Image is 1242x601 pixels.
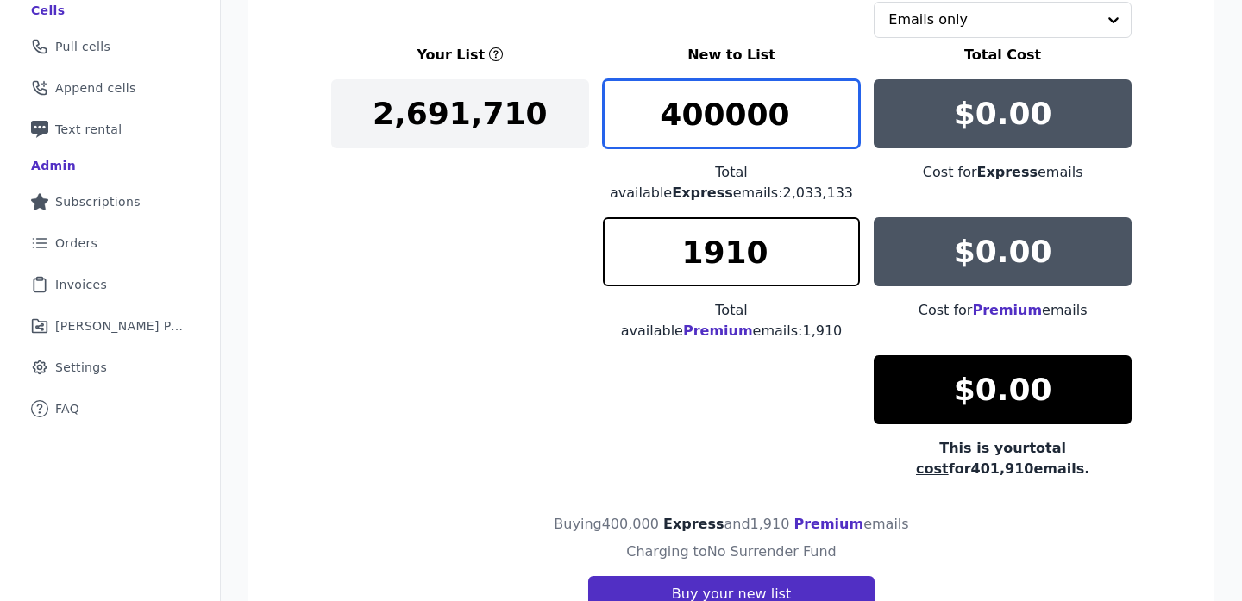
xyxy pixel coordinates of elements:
[417,45,485,66] h3: Your List
[55,193,141,210] span: Subscriptions
[14,266,206,304] a: Invoices
[603,45,861,66] h3: New to List
[14,307,206,345] a: [PERSON_NAME] Performance
[672,185,733,201] span: Express
[683,322,753,339] span: Premium
[14,390,206,428] a: FAQ
[14,183,206,221] a: Subscriptions
[626,542,837,562] h4: Charging to No Surrender Fund
[55,400,79,417] span: FAQ
[663,516,724,532] span: Express
[977,164,1038,180] span: Express
[972,302,1042,318] span: Premium
[874,162,1132,183] div: Cost for emails
[954,97,1052,131] p: $0.00
[14,28,206,66] a: Pull cells
[55,276,107,293] span: Invoices
[14,348,206,386] a: Settings
[954,235,1052,269] p: $0.00
[31,2,65,19] div: Cells
[874,45,1132,66] h3: Total Cost
[874,438,1132,479] div: This is your for 401,910 emails.
[31,157,76,174] div: Admin
[55,121,122,138] span: Text rental
[373,97,548,131] p: 2,691,710
[554,514,908,535] h4: Buying 400,000 and 1,910 emails
[55,317,185,335] span: [PERSON_NAME] Performance
[954,372,1052,407] p: $0.00
[793,516,863,532] span: Premium
[874,300,1132,321] div: Cost for emails
[14,224,206,262] a: Orders
[55,38,110,55] span: Pull cells
[603,162,861,203] div: Total available emails: 2,033,133
[55,359,107,376] span: Settings
[14,110,206,148] a: Text rental
[14,69,206,107] a: Append cells
[55,79,136,97] span: Append cells
[603,300,861,341] div: Total available emails: 1,910
[55,235,97,252] span: Orders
